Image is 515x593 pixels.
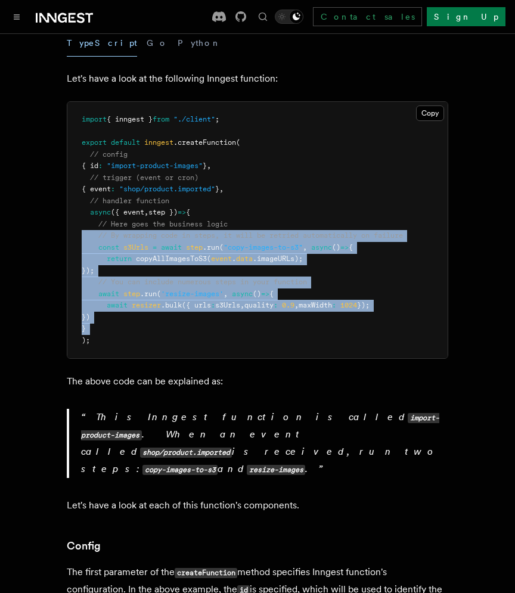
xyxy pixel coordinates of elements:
[147,30,168,57] button: Go
[67,497,448,514] p: Let's have a look at each of this function's components.
[107,115,153,123] span: { inngest }
[153,115,169,123] span: from
[82,266,94,275] span: });
[203,243,219,252] span: .run
[148,208,178,216] span: step })
[144,208,148,216] span: ,
[274,301,278,309] span: :
[349,243,353,252] span: {
[90,197,169,205] span: // handler function
[82,313,90,321] span: })
[98,243,119,252] span: const
[82,115,107,123] span: import
[173,115,215,123] span: "./client"
[253,254,303,263] span: .imageURLs);
[173,138,236,147] span: .createFunction
[161,290,224,298] span: 'resize-images'
[299,301,332,309] span: maxWidth
[256,10,270,24] button: Find something...
[123,290,140,298] span: step
[107,162,203,170] span: "import-product-images"
[253,290,261,298] span: ()
[98,220,228,228] span: // Here goes the business logic
[232,254,236,263] span: .
[178,30,221,57] button: Python
[82,162,98,170] span: { id
[67,538,101,554] a: Config
[332,243,340,252] span: ()
[294,301,299,309] span: ,
[161,301,182,309] span: .bulk
[215,301,240,309] span: s3Urls
[416,105,444,121] button: Copy
[81,409,448,478] p: This Inngest function is called . When an event called is received, run two steps: and .
[142,465,218,475] code: copy-images-to-s3
[207,162,211,170] span: ,
[303,243,307,252] span: ,
[111,185,115,193] span: :
[119,185,215,193] span: "shop/product.imported"
[244,301,274,309] span: quality
[136,254,207,263] span: copyAllImagesToS3
[340,301,357,309] span: 1024
[247,465,305,475] code: resize-images
[107,301,128,309] span: await
[261,290,269,298] span: =>
[98,278,307,286] span: // You can include numerous steps in your function
[236,138,240,147] span: (
[224,290,228,298] span: ,
[82,185,111,193] span: { event
[90,150,128,159] span: // config
[207,254,211,263] span: (
[186,208,190,216] span: {
[90,208,111,216] span: async
[82,138,107,147] span: export
[153,243,157,252] span: =
[313,7,422,26] a: Contact sales
[275,10,303,24] button: Toggle dark mode
[215,115,219,123] span: ;
[90,173,198,182] span: // trigger (event or cron)
[182,301,211,309] span: ({ urls
[67,373,448,390] p: The above code can be explained as:
[340,243,349,252] span: =>
[123,243,148,252] span: s3Urls
[236,254,253,263] span: data
[269,290,274,298] span: {
[10,10,24,24] button: Toggle navigation
[224,243,303,252] span: "copy-images-to-s3"
[219,185,224,193] span: ,
[82,336,90,344] span: );
[161,243,182,252] span: await
[175,568,237,578] code: createFunction
[157,290,161,298] span: (
[311,243,332,252] span: async
[98,290,119,298] span: await
[81,413,439,440] code: import-product-images
[211,254,232,263] span: event
[357,301,370,309] span: });
[111,138,140,147] span: default
[332,301,336,309] span: :
[144,138,173,147] span: inngest
[282,301,294,309] span: 0.9
[215,185,219,193] span: }
[67,30,137,57] button: TypeScript
[132,301,161,309] span: resizer
[427,7,505,26] a: Sign Up
[98,162,103,170] span: :
[107,254,132,263] span: return
[140,290,157,298] span: .run
[178,208,186,216] span: =>
[186,243,203,252] span: step
[82,324,86,333] span: }
[98,231,403,240] span: // By wrapping code in steps, it will be retried automatically on failure
[219,243,224,252] span: (
[67,70,448,87] p: Let's have a look at the following Inngest function:
[232,290,253,298] span: async
[211,301,215,309] span: :
[240,301,244,309] span: ,
[140,448,232,458] code: shop/product.imported
[203,162,207,170] span: }
[111,208,144,216] span: ({ event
